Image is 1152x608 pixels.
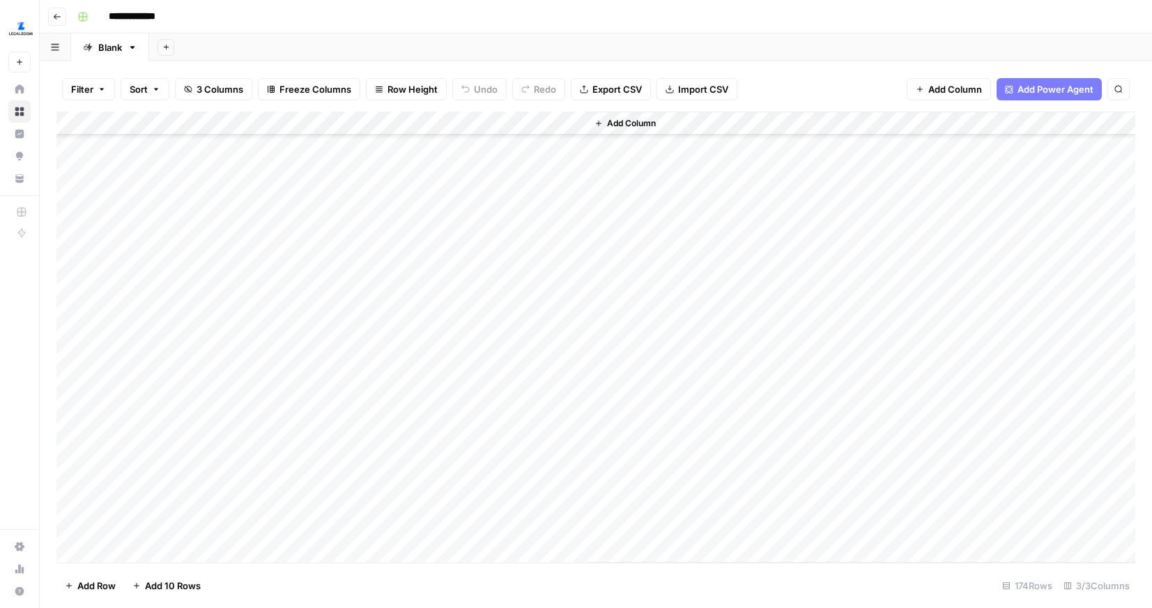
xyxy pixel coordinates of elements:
[928,82,982,96] span: Add Column
[1058,575,1135,597] div: 3/3 Columns
[8,11,31,46] button: Workspace: LegalZoom
[279,82,351,96] span: Freeze Columns
[589,114,661,132] button: Add Column
[8,100,31,123] a: Browse
[534,82,556,96] span: Redo
[678,82,728,96] span: Import CSV
[997,78,1102,100] button: Add Power Agent
[8,167,31,190] a: Your Data
[77,579,116,593] span: Add Row
[175,78,252,100] button: 3 Columns
[71,33,149,61] a: Blank
[62,78,115,100] button: Filter
[474,82,498,96] span: Undo
[8,580,31,602] button: Help + Support
[98,40,122,54] div: Blank
[656,78,737,100] button: Import CSV
[1017,82,1093,96] span: Add Power Agent
[121,78,169,100] button: Sort
[8,558,31,580] a: Usage
[8,123,31,145] a: Insights
[145,579,201,593] span: Add 10 Rows
[56,575,124,597] button: Add Row
[8,535,31,558] a: Settings
[258,78,360,100] button: Freeze Columns
[124,575,209,597] button: Add 10 Rows
[907,78,991,100] button: Add Column
[130,82,148,96] span: Sort
[8,16,33,41] img: LegalZoom Logo
[571,78,651,100] button: Export CSV
[71,82,93,96] span: Filter
[997,575,1058,597] div: 174 Rows
[512,78,565,100] button: Redo
[607,117,656,130] span: Add Column
[8,78,31,100] a: Home
[8,145,31,167] a: Opportunities
[387,82,438,96] span: Row Height
[592,82,642,96] span: Export CSV
[366,78,447,100] button: Row Height
[197,82,243,96] span: 3 Columns
[452,78,507,100] button: Undo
